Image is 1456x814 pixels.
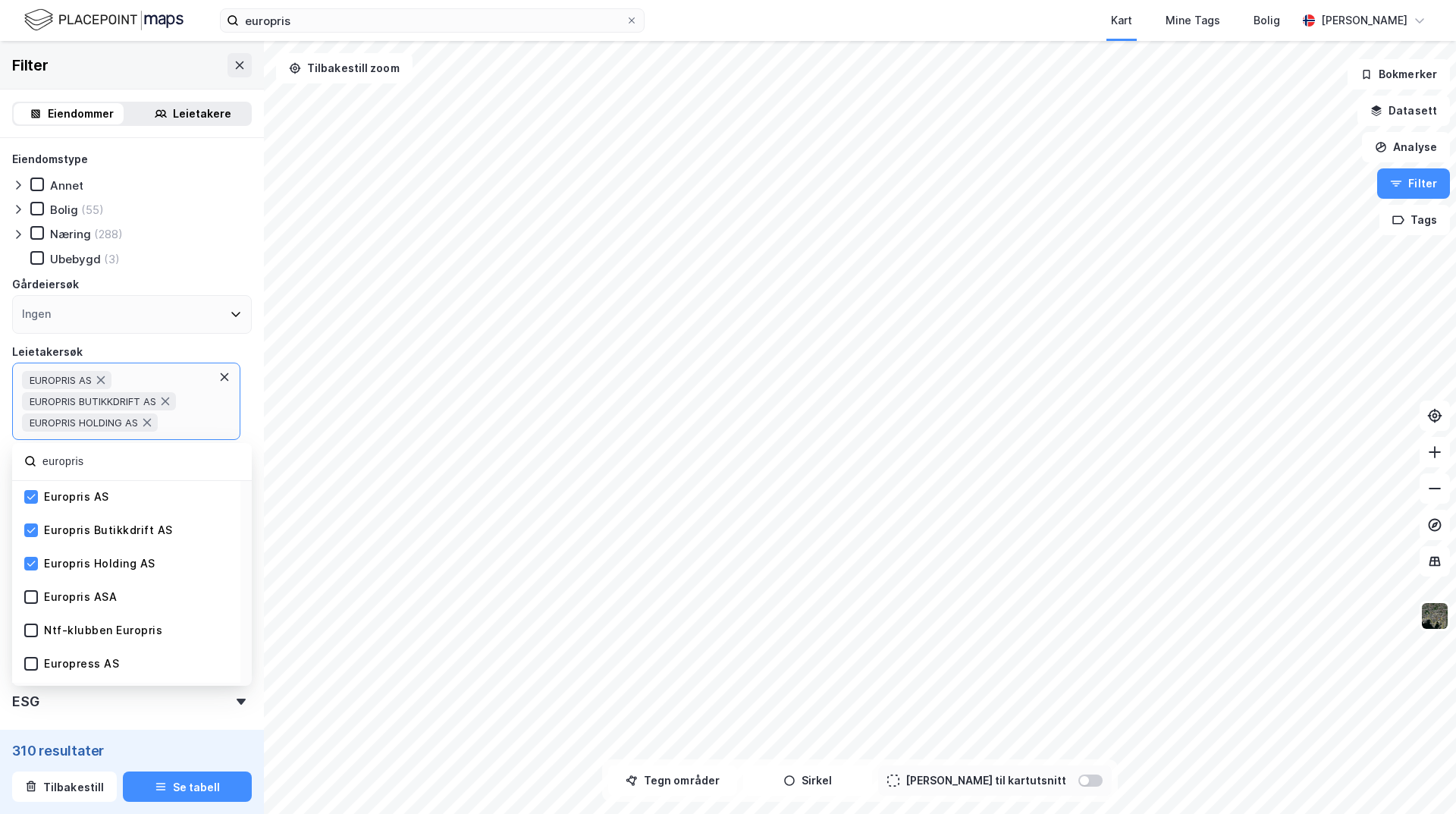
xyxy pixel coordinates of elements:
[30,416,138,429] span: EUROPRIS HOLDING AS
[12,150,88,168] div: Eiendomstype
[30,374,92,386] span: EUROPRIS AS
[104,252,120,266] div: (3)
[12,772,117,802] button: Tilbakestill
[239,9,626,32] input: Søk på adresse, matrikkel, gårdeiere, leietakere eller personer
[608,765,737,796] button: Tegn områder
[1379,205,1450,235] button: Tags
[905,772,1066,790] div: [PERSON_NAME] til kartutsnitt
[12,275,79,294] div: Gårdeiersøk
[1377,168,1450,199] button: Filter
[1254,11,1280,30] div: Bolig
[1348,59,1450,90] button: Bokmerker
[50,203,78,217] div: Bolig
[12,741,252,759] div: 310 resultater
[123,772,252,802] button: Se tabell
[276,53,413,83] button: Tilbakestill zoom
[30,395,156,407] span: EUROPRIS BUTIKKDRIFT AS
[1362,132,1450,162] button: Analyse
[1380,741,1456,814] div: Kontrollprogram for chat
[50,227,91,241] div: Næring
[12,53,49,77] div: Filter
[81,203,104,217] div: (55)
[50,178,83,193] div: Annet
[12,693,39,711] div: ESG
[1357,96,1450,126] button: Datasett
[94,227,123,241] div: (288)
[48,105,114,123] div: Eiendommer
[1166,11,1220,30] div: Mine Tags
[22,305,51,323] div: Ingen
[743,765,872,796] button: Sirkel
[1321,11,1407,30] div: [PERSON_NAME]
[1111,11,1132,30] div: Kart
[1380,741,1456,814] iframe: Chat Widget
[50,252,101,266] div: Ubebygd
[1420,602,1449,630] img: 9k=
[173,105,231,123] div: Leietakere
[24,7,184,33] img: logo.f888ab2527a4732fd821a326f86c7f29.svg
[12,343,83,361] div: Leietakersøk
